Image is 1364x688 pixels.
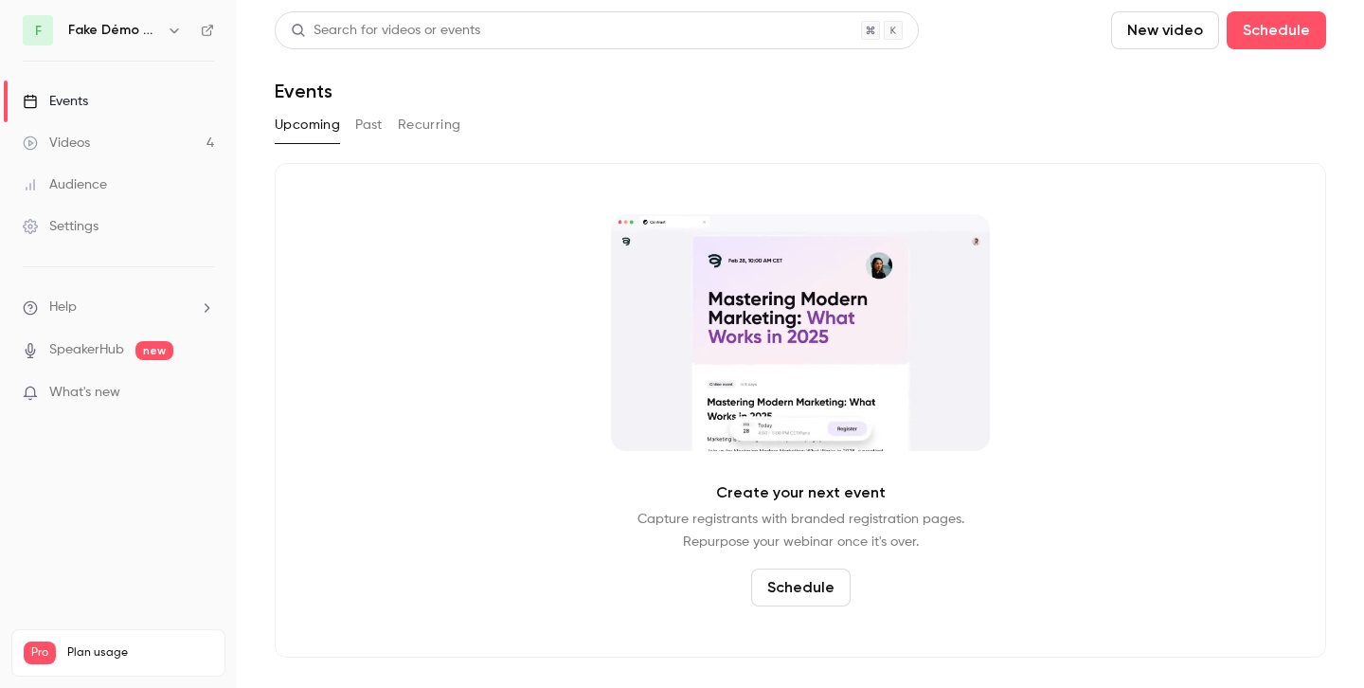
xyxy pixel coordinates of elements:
[398,110,461,140] button: Recurring
[637,508,964,553] p: Capture registrants with branded registration pages. Repurpose your webinar once it's over.
[23,217,99,236] div: Settings
[1111,11,1219,49] button: New video
[23,134,90,153] div: Videos
[49,383,120,403] span: What's new
[355,110,383,140] button: Past
[23,298,214,317] li: help-dropdown-opener
[24,642,56,664] span: Pro
[1227,11,1326,49] button: Schedule
[23,175,107,194] div: Audience
[275,80,332,102] h1: Events
[716,481,886,504] p: Create your next event
[49,298,77,317] span: Help
[67,645,213,661] span: Plan usage
[751,569,851,607] button: Schedule
[35,21,42,41] span: F
[135,341,173,360] span: new
[68,21,159,40] h6: Fake Démo 2025
[191,385,214,402] iframe: Noticeable Trigger
[49,340,124,360] a: SpeakerHub
[291,21,480,41] div: Search for videos or events
[23,92,88,111] div: Events
[275,110,340,140] button: Upcoming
